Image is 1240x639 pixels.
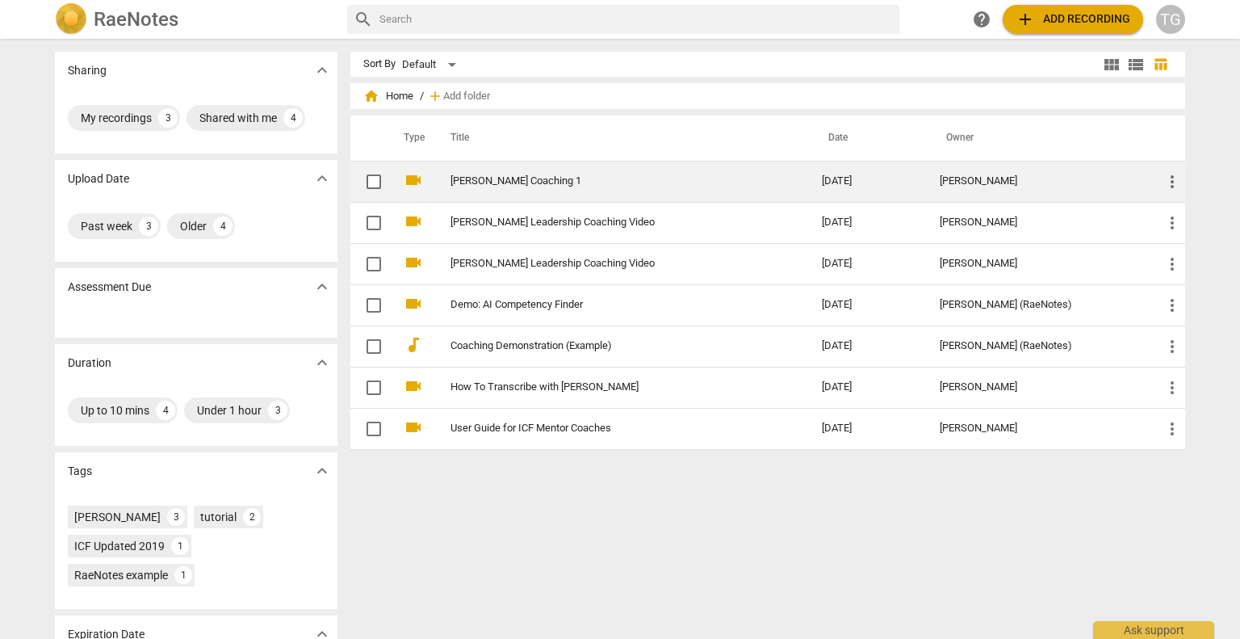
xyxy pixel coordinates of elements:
[68,62,107,79] p: Sharing
[312,461,332,481] span: expand_more
[1162,254,1182,274] span: more_vert
[809,284,927,326] td: [DATE]
[379,6,893,32] input: Search
[1126,55,1146,74] span: view_list
[74,567,168,583] div: RaeNotes example
[404,253,423,272] span: videocam
[809,202,927,243] td: [DATE]
[1153,57,1168,72] span: table_chart
[1162,419,1182,439] span: more_vert
[310,166,334,191] button: Show more
[450,175,764,187] a: [PERSON_NAME] Coaching 1
[404,294,423,313] span: videocam
[197,402,262,418] div: Under 1 hour
[404,376,423,396] span: videocam
[1162,378,1182,397] span: more_vert
[158,108,178,128] div: 3
[809,326,927,367] td: [DATE]
[243,508,261,526] div: 2
[139,217,158,236] div: 3
[1156,5,1185,34] button: TG
[81,402,149,418] div: Up to 10 mins
[940,340,1137,352] div: [PERSON_NAME] (RaeNotes)
[940,175,1137,187] div: [PERSON_NAME]
[363,88,413,104] span: Home
[310,58,334,82] button: Show more
[402,52,462,78] div: Default
[174,566,192,584] div: 1
[1148,53,1172,77] button: Table view
[268,401,287,420] div: 3
[81,218,132,234] div: Past week
[1016,10,1035,29] span: add
[363,88,379,104] span: home
[940,299,1137,311] div: [PERSON_NAME] (RaeNotes)
[1162,337,1182,356] span: more_vert
[940,422,1137,435] div: [PERSON_NAME]
[450,422,764,435] a: User Guide for ICF Mentor Coaches
[809,408,927,449] td: [DATE]
[68,279,151,296] p: Assessment Due
[74,538,165,554] div: ICF Updated 2019
[431,116,809,161] th: Title
[1093,621,1214,639] div: Ask support
[972,10,991,29] span: help
[81,110,152,126] div: My recordings
[450,299,764,311] a: Demo: AI Competency Finder
[391,116,431,161] th: Type
[927,116,1150,161] th: Owner
[404,418,423,437] span: videocam
[967,5,996,34] a: Help
[450,340,764,352] a: Coaching Demonstration (Example)
[940,258,1137,270] div: [PERSON_NAME]
[940,381,1137,393] div: [PERSON_NAME]
[1100,53,1124,77] button: Tile view
[354,10,373,29] span: search
[312,277,332,296] span: expand_more
[404,335,423,355] span: audiotrack
[312,169,332,188] span: expand_more
[420,90,424,103] span: /
[312,61,332,80] span: expand_more
[1162,213,1182,233] span: more_vert
[55,3,334,36] a: LogoRaeNotes
[310,275,334,299] button: Show more
[1162,296,1182,315] span: more_vert
[68,355,111,372] p: Duration
[180,218,207,234] div: Older
[156,401,175,420] div: 4
[68,463,92,480] p: Tags
[68,170,129,187] p: Upload Date
[809,367,927,408] td: [DATE]
[1016,10,1130,29] span: Add recording
[1003,5,1143,34] button: Upload
[199,110,277,126] div: Shared with me
[310,351,334,375] button: Show more
[450,217,764,229] a: [PERSON_NAME] Leadership Coaching Video
[363,58,396,70] div: Sort By
[443,90,490,103] span: Add folder
[200,509,237,525] div: tutorial
[1162,172,1182,191] span: more_vert
[94,8,178,31] h2: RaeNotes
[171,537,189,555] div: 1
[809,161,927,202] td: [DATE]
[450,381,764,393] a: How To Transcribe with [PERSON_NAME]
[55,3,87,36] img: Logo
[404,170,423,190] span: videocam
[213,217,232,236] div: 4
[310,459,334,483] button: Show more
[940,217,1137,229] div: [PERSON_NAME]
[74,509,161,525] div: [PERSON_NAME]
[1124,53,1148,77] button: List view
[167,508,185,526] div: 3
[312,353,332,372] span: expand_more
[404,212,423,231] span: videocam
[450,258,764,270] a: [PERSON_NAME] Leadership Coaching Video
[809,116,927,161] th: Date
[1102,55,1121,74] span: view_module
[283,108,303,128] div: 4
[427,88,443,104] span: add
[809,243,927,284] td: [DATE]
